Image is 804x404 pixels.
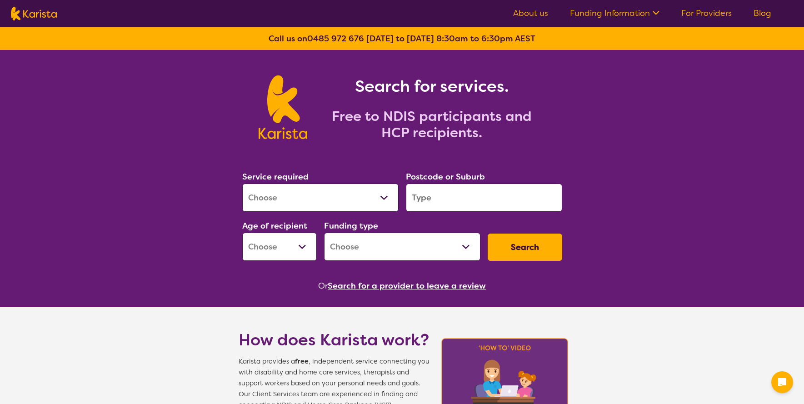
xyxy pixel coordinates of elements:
input: Type [406,184,562,212]
h2: Free to NDIS participants and HCP recipients. [318,108,545,141]
b: free [295,357,309,366]
label: Service required [242,171,309,182]
a: Blog [754,8,771,19]
h1: How does Karista work? [239,329,429,351]
h1: Search for services. [318,75,545,97]
button: Search for a provider to leave a review [328,279,486,293]
button: Search [488,234,562,261]
label: Postcode or Suburb [406,171,485,182]
img: Karista logo [11,7,57,20]
a: About us [513,8,548,19]
label: Age of recipient [242,220,307,231]
img: Karista logo [259,75,307,139]
a: For Providers [681,8,732,19]
label: Funding type [324,220,378,231]
span: Or [318,279,328,293]
a: Funding Information [570,8,659,19]
b: Call us on [DATE] to [DATE] 8:30am to 6:30pm AEST [269,33,535,44]
a: 0485 972 676 [307,33,364,44]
